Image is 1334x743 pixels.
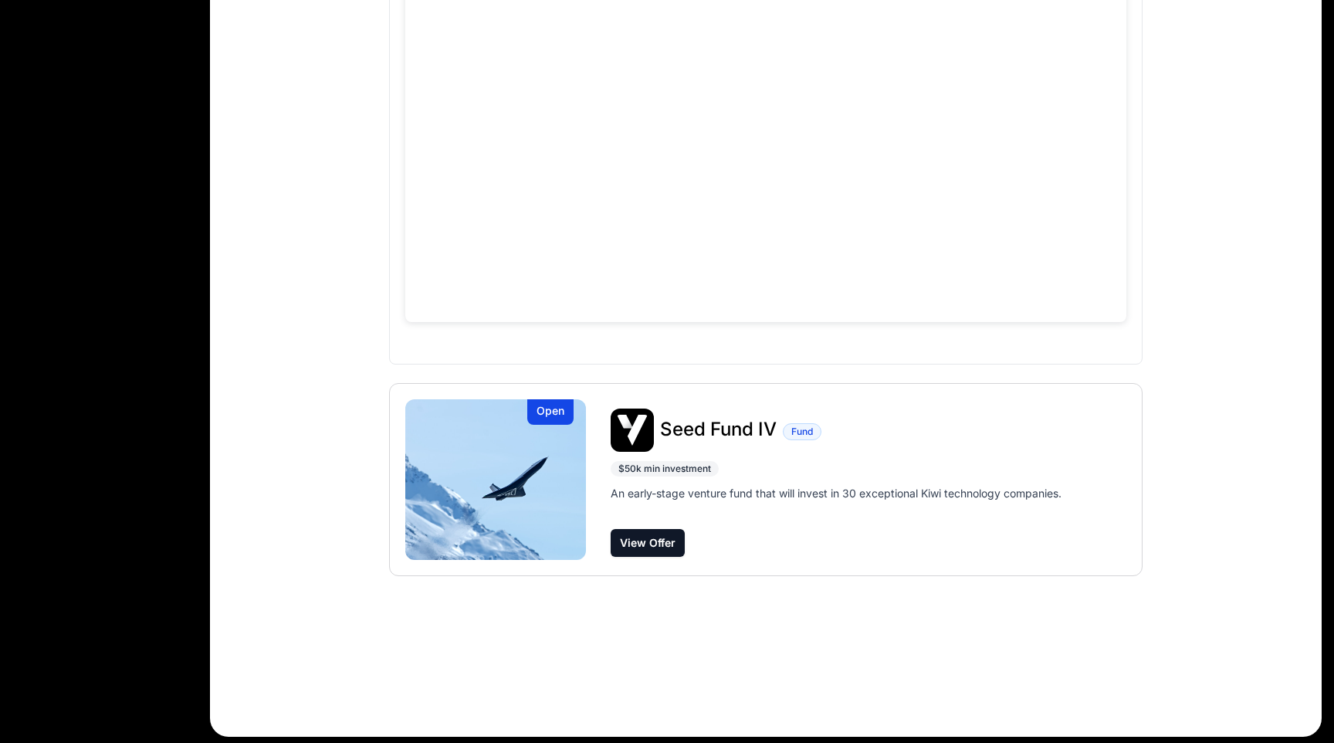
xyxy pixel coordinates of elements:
span: Seed Fund IV [660,418,777,440]
span: $50k min investment [611,461,719,477]
a: Seed Fund IVOpen [405,399,586,560]
a: Seed Fund IV [660,420,777,440]
img: Seed Fund IV [405,399,586,560]
iframe: Chat Widget [1257,669,1334,743]
img: Seed Fund IV [611,409,654,452]
span: Fund [783,423,821,440]
button: View Offer [611,529,685,557]
p: An early-stage venture fund that will invest in 30 exceptional Kiwi technology companies. [611,486,1061,501]
div: Open [527,399,574,425]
